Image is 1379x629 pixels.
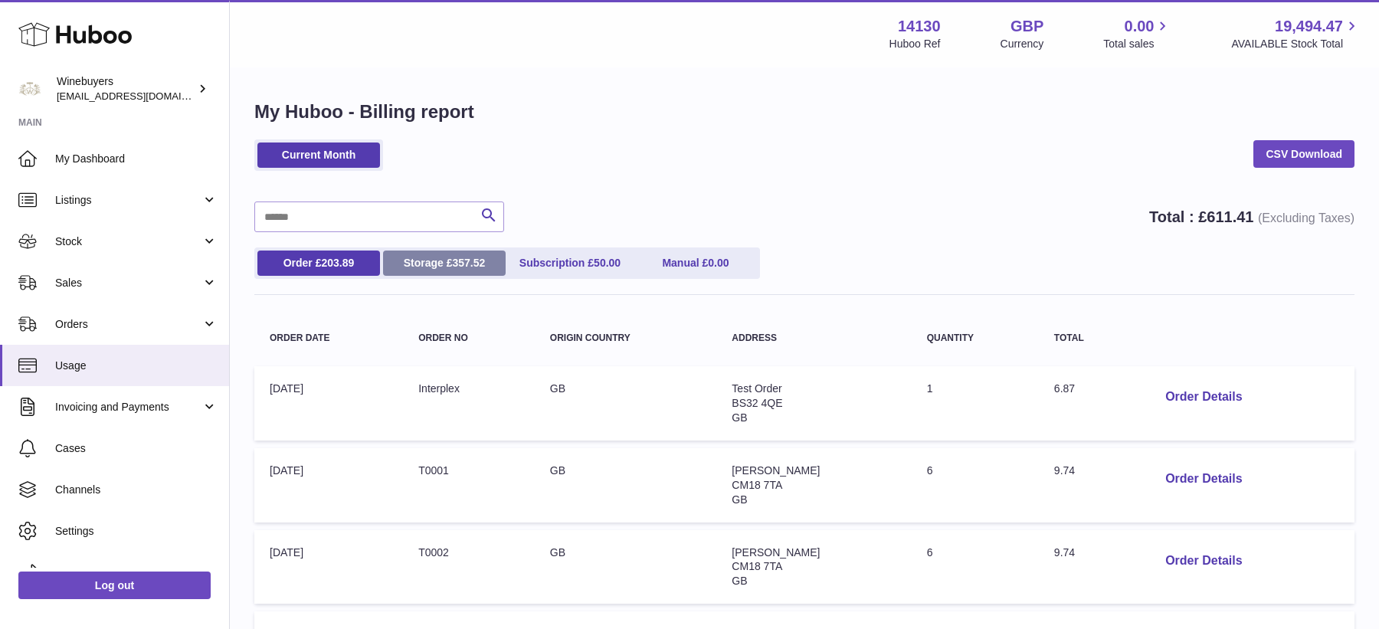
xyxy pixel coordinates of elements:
span: Stock [55,234,201,249]
span: 203.89 [321,257,354,269]
span: Listings [55,193,201,208]
span: 50.00 [594,257,621,269]
span: Cases [55,441,218,456]
th: Origin Country [535,318,717,359]
img: ben@winebuyers.com [18,77,41,100]
a: Current Month [257,143,380,168]
span: Returns [55,565,218,580]
span: GB [732,493,747,506]
strong: GBP [1011,16,1043,37]
div: Currency [1001,37,1044,51]
span: CM18 7TA [732,479,782,491]
a: Log out [18,572,211,599]
span: 9.74 [1054,464,1075,477]
a: 19,494.47 AVAILABLE Stock Total [1231,16,1361,51]
th: Order Date [254,318,403,359]
th: Total [1039,318,1138,359]
span: My Dashboard [55,152,218,166]
span: [PERSON_NAME] [732,464,820,477]
span: (Excluding Taxes) [1258,211,1354,224]
a: CSV Download [1253,140,1354,168]
div: Huboo Ref [889,37,941,51]
span: Test Order [732,382,781,395]
span: Settings [55,524,218,539]
span: AVAILABLE Stock Total [1231,37,1361,51]
span: 19,494.47 [1275,16,1343,37]
span: GB [732,575,747,587]
a: 0.00 Total sales [1103,16,1171,51]
span: Sales [55,276,201,290]
td: Interplex [403,366,535,441]
td: GB [535,448,717,523]
button: Order Details [1153,382,1254,413]
th: Quantity [912,318,1039,359]
td: T0001 [403,448,535,523]
strong: 14130 [898,16,941,37]
td: 6 [912,448,1039,523]
a: Manual £0.00 [634,251,757,276]
span: Usage [55,359,218,373]
td: 6 [912,530,1039,604]
span: GB [732,411,747,424]
span: 6.87 [1054,382,1075,395]
h1: My Huboo - Billing report [254,100,1354,124]
span: 357.52 [452,257,485,269]
span: [PERSON_NAME] [732,546,820,559]
td: 1 [912,366,1039,441]
span: 611.41 [1207,208,1253,225]
th: Order no [403,318,535,359]
span: Channels [55,483,218,497]
span: Total sales [1103,37,1171,51]
td: [DATE] [254,448,403,523]
td: GB [535,530,717,604]
span: Invoicing and Payments [55,400,201,414]
a: Subscription £50.00 [509,251,631,276]
span: 0.00 [708,257,729,269]
button: Order Details [1153,464,1254,495]
a: Order £203.89 [257,251,380,276]
button: Order Details [1153,545,1254,577]
span: 9.74 [1054,546,1075,559]
td: GB [535,366,717,441]
a: Storage £357.52 [383,251,506,276]
td: [DATE] [254,366,403,441]
div: Winebuyers [57,74,195,103]
td: [DATE] [254,530,403,604]
span: Orders [55,317,201,332]
span: 0.00 [1125,16,1155,37]
td: T0002 [403,530,535,604]
span: BS32 4QE [732,397,782,409]
span: [EMAIL_ADDRESS][DOMAIN_NAME] [57,90,225,102]
strong: Total : £ [1149,208,1354,225]
th: Address [716,318,911,359]
span: CM18 7TA [732,560,782,572]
